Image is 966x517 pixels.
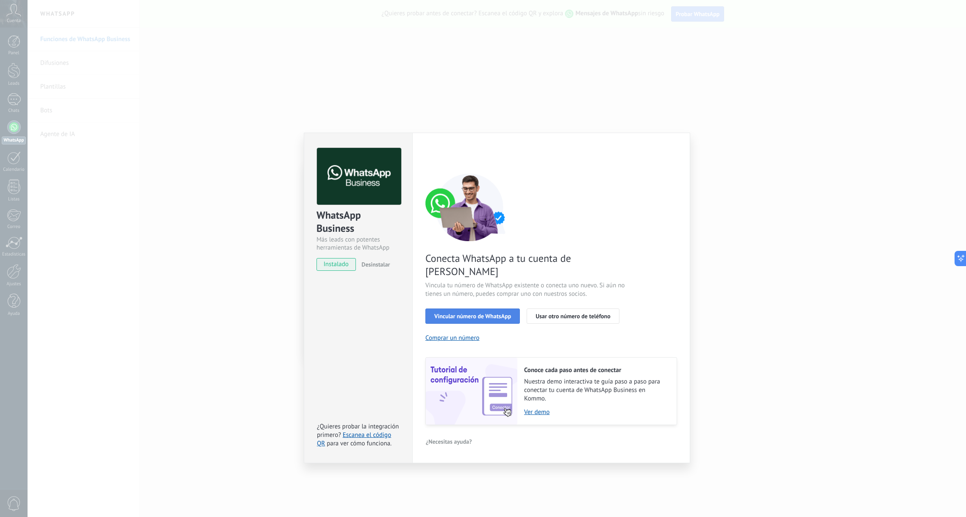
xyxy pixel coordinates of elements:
span: ¿Necesitas ayuda? [426,439,472,445]
button: ¿Necesitas ayuda? [425,435,472,448]
span: Nuestra demo interactiva te guía paso a paso para conectar tu cuenta de WhatsApp Business en Kommo. [524,378,668,403]
img: logo_main.png [317,148,401,205]
h2: Conoce cada paso antes de conectar [524,366,668,374]
button: Usar otro número de teléfono [527,309,619,324]
span: Usar otro número de teléfono [536,313,610,319]
span: instalado [317,258,355,271]
span: Conecta WhatsApp a tu cuenta de [PERSON_NAME] [425,252,627,278]
span: ¿Quieres probar la integración primero? [317,422,399,439]
button: Desinstalar [358,258,390,271]
a: Ver demo [524,408,668,416]
span: Vincular número de WhatsApp [434,313,511,319]
span: Vincula tu número de WhatsApp existente o conecta uno nuevo. Si aún no tienes un número, puedes c... [425,281,627,298]
span: para ver cómo funciona. [327,439,391,448]
button: Vincular número de WhatsApp [425,309,520,324]
img: connect number [425,173,514,241]
div: Más leads con potentes herramientas de WhatsApp [316,236,400,252]
button: Comprar un número [425,334,480,342]
a: Escanea el código QR [317,431,391,448]
div: WhatsApp Business [316,208,400,236]
span: Desinstalar [361,261,390,268]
